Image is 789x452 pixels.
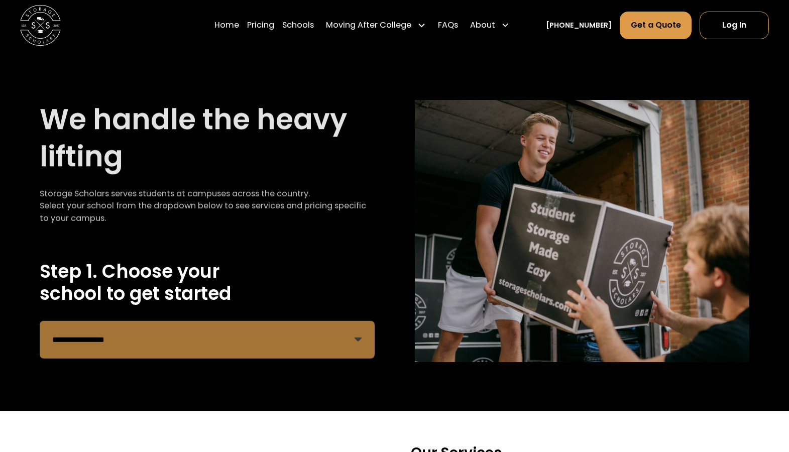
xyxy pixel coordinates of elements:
[40,101,375,175] h1: We handle the heavy lifting
[282,11,314,40] a: Schools
[700,12,769,39] a: Log In
[415,100,750,363] img: storage scholar
[438,11,458,40] a: FAQs
[470,19,495,31] div: About
[214,11,239,40] a: Home
[326,19,411,31] div: Moving After College
[546,20,612,31] a: [PHONE_NUMBER]
[20,5,61,46] img: Storage Scholars main logo
[620,12,691,39] a: Get a Quote
[322,11,429,40] div: Moving After College
[40,187,375,224] div: Storage Scholars serves students at campuses across the country. Select your school from the drop...
[466,11,513,40] div: About
[247,11,274,40] a: Pricing
[40,261,375,304] h2: Step 1. Choose your school to get started
[40,321,375,359] form: Remind Form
